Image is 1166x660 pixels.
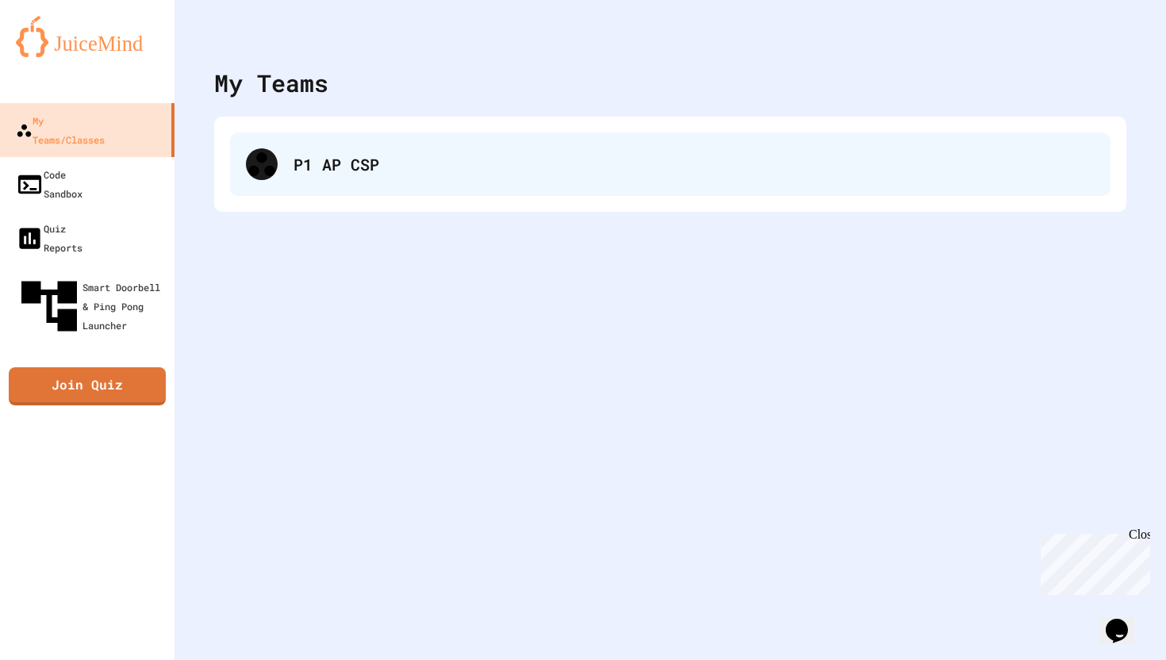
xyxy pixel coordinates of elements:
div: P1 AP CSP [293,152,1095,176]
div: P1 AP CSP [230,132,1110,196]
div: Chat with us now!Close [6,6,109,101]
iframe: chat widget [1099,597,1150,644]
div: My Teams [214,65,328,101]
div: Code Sandbox [16,165,82,203]
a: Join Quiz [9,367,166,405]
div: My Teams/Classes [16,111,105,149]
img: logo-orange.svg [16,16,159,57]
div: Quiz Reports [16,219,82,257]
div: Smart Doorbell & Ping Pong Launcher [16,273,168,340]
iframe: chat widget [1034,528,1150,595]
